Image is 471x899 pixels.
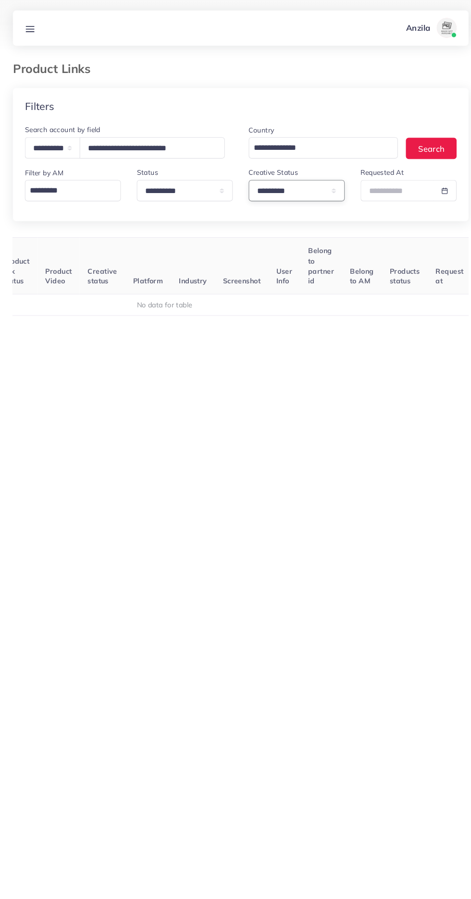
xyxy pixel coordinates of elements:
span: Copyright © 2025 [260,881,456,893]
a: Anzilaavatar [390,17,448,36]
div: Search for option [27,174,120,194]
input: Search for option [28,176,114,192]
span: Belong to partner id [300,238,325,276]
h4: Filters [27,97,55,109]
span: Product link status [6,248,31,276]
label: Country [243,121,268,131]
label: Requested At [351,162,393,171]
p: Anzila [395,21,419,33]
span: Products status [379,257,408,276]
span: Product Video [47,257,72,276]
div: Search for option [243,133,387,153]
span: Request at [424,257,451,276]
a: Ecomdy Media [328,882,382,892]
span: Belong to AM [341,257,364,276]
label: Status [135,162,156,171]
label: Search account by field [27,121,100,130]
span: Screenshot [218,267,255,276]
span: User Info [270,257,285,276]
label: Creative Status [243,162,291,171]
img: avatar [425,17,444,36]
h3: Product Links [15,60,98,73]
span: Platform [132,267,161,276]
span: , All rights Reserved [382,881,456,893]
span: Creative status [87,257,116,276]
label: Filter by AM [27,162,64,172]
span: Industry [176,267,203,276]
button: Search [395,133,444,154]
input: Search for option [245,134,375,151]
